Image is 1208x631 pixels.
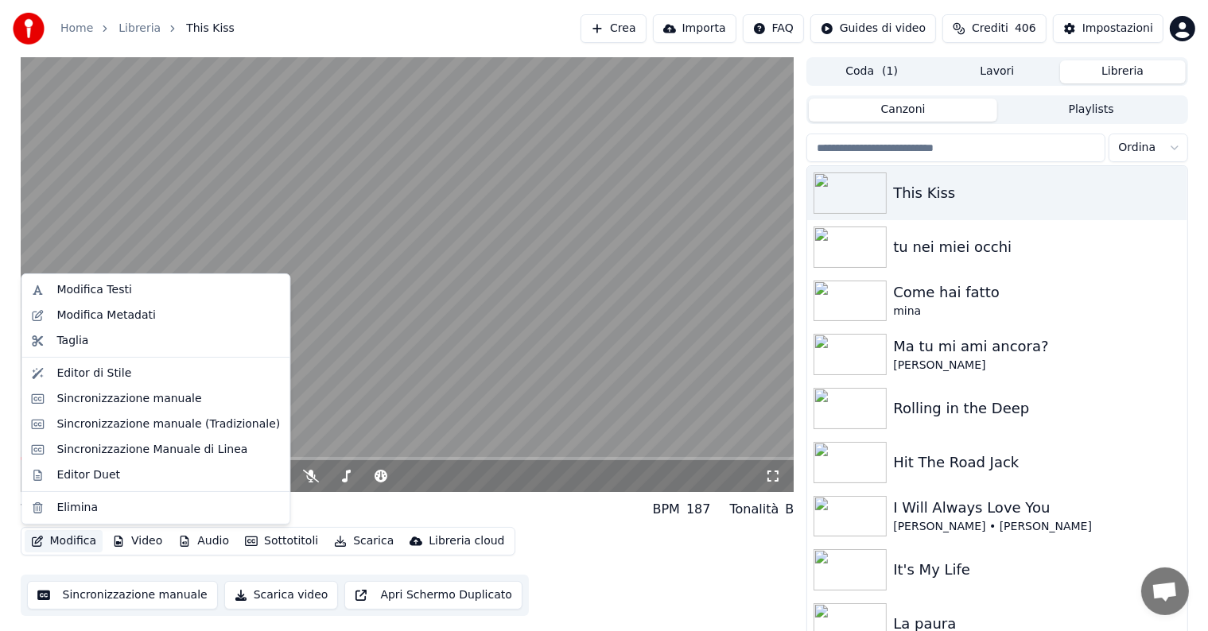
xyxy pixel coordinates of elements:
button: Impostazioni [1053,14,1163,43]
div: BPM [653,500,680,519]
div: Editor Duet [56,467,120,483]
div: It's My Life [893,559,1180,581]
span: Crediti [972,21,1008,37]
span: This Kiss [186,21,235,37]
div: mina [893,304,1180,319]
div: Editor di Stile [56,366,131,381]
div: Tonalità [730,500,779,519]
button: Scarica video [224,581,339,610]
div: B [785,500,794,519]
div: Sincronizzazione manuale [56,391,201,407]
button: Scarica [328,530,400,552]
button: Crea [581,14,646,43]
div: Come hai fatto [893,281,1180,304]
nav: breadcrumb [60,21,235,37]
button: Coda [809,60,934,83]
button: Crediti406 [942,14,1047,43]
div: Aprire la chat [1141,567,1189,615]
div: 187 [686,500,711,519]
img: youka [13,13,45,45]
button: Apri Schermo Duplicato [344,581,522,610]
button: Audio [172,530,235,552]
div: [PERSON_NAME] • [PERSON_NAME] [893,519,1180,535]
button: Lavori [934,60,1060,83]
span: Ordina [1119,140,1156,156]
button: Modifica [25,530,103,552]
div: Sincronizzazione manuale (Tradizionale) [56,416,280,432]
button: Libreria [1060,60,1186,83]
button: FAQ [743,14,804,43]
button: Sottotitoli [239,530,324,552]
div: Libreria cloud [429,533,504,549]
div: Hit The Road Jack [893,451,1180,474]
div: Modifica Testi [56,282,131,298]
a: Libreria [118,21,161,37]
div: Impostazioni [1082,21,1153,37]
div: I Will Always Love You [893,497,1180,519]
div: [PERSON_NAME] [893,358,1180,374]
div: Sincronizzazione Manuale di Linea [56,442,247,458]
button: Playlists [997,99,1186,122]
button: Guides di video [810,14,936,43]
button: Sincronizzazione manuale [27,581,218,610]
div: tu nei miei occhi [893,236,1180,258]
div: Ma tu mi ami ancora? [893,335,1180,358]
div: Taglia [56,333,88,349]
div: Rolling in the Deep [893,397,1180,420]
span: ( 1 ) [882,64,898,79]
div: This Kiss [893,182,1180,204]
div: Elimina [56,500,98,516]
button: Canzoni [809,99,997,122]
a: Home [60,21,93,37]
span: 406 [1015,21,1036,37]
button: Video [106,530,169,552]
div: Modifica Metadati [56,308,156,323]
button: Importa [653,14,736,43]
